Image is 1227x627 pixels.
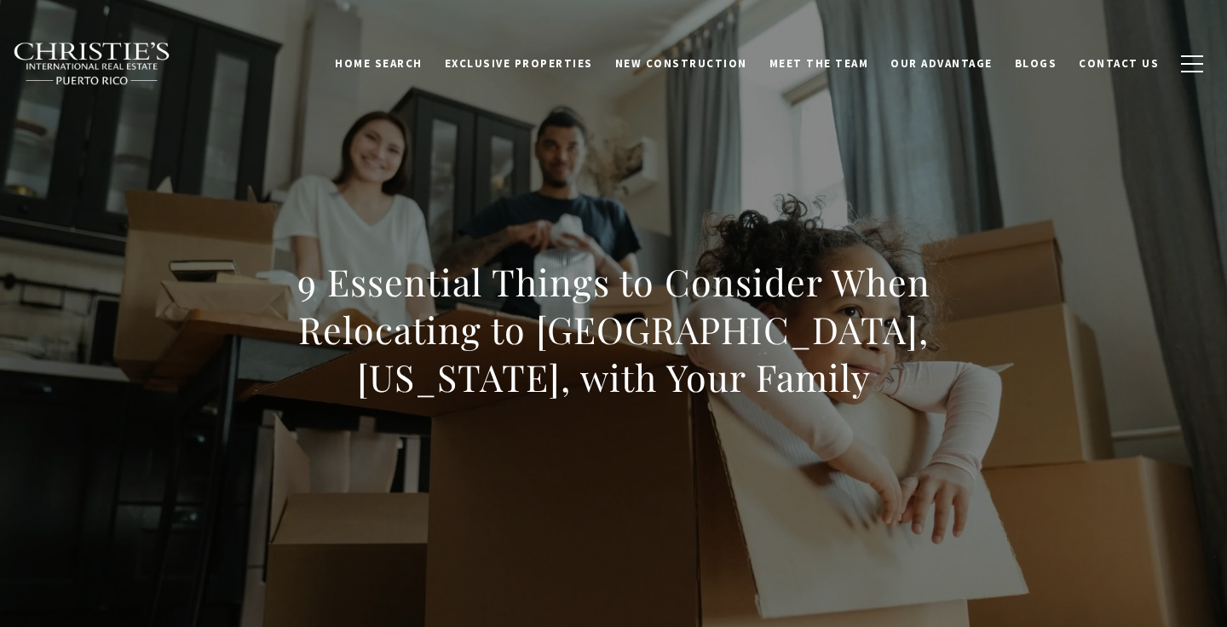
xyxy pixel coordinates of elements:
[445,55,593,70] span: Exclusive Properties
[13,42,171,86] img: Christie's International Real Estate black text logo
[434,47,604,79] a: Exclusive Properties
[890,55,993,70] span: Our Advantage
[615,55,747,70] span: New Construction
[604,47,758,79] a: New Construction
[1004,47,1069,79] a: Blogs
[758,47,880,79] a: Meet the Team
[1015,55,1057,70] span: Blogs
[1079,55,1159,70] span: Contact Us
[238,258,989,401] h1: 9 Essential Things to Consider When Relocating to [GEOGRAPHIC_DATA], [US_STATE], with Your Family
[324,47,434,79] a: Home Search
[879,47,1004,79] a: Our Advantage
